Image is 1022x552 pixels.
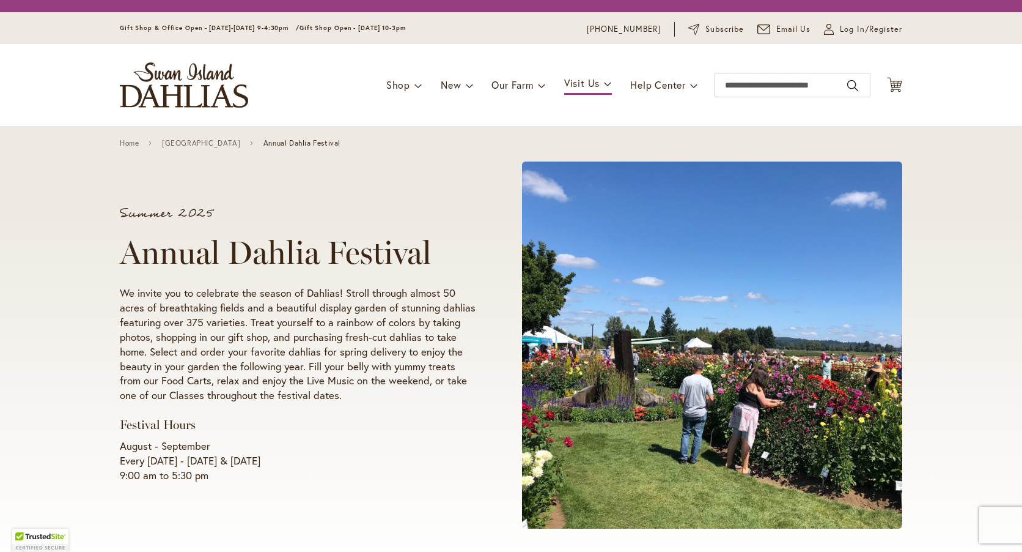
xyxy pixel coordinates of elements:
[120,439,476,483] p: August - September Every [DATE] - [DATE] & [DATE] 9:00 am to 5:30 pm
[587,23,661,35] a: [PHONE_NUMBER]
[824,23,902,35] a: Log In/Register
[441,78,461,91] span: New
[12,529,68,552] div: TrustedSite Certified
[847,76,858,95] button: Search
[120,234,476,271] h1: Annual Dahlia Festival
[386,78,410,91] span: Shop
[120,286,476,403] p: We invite you to celebrate the season of Dahlias! Stroll through almost 50 acres of breathtaking ...
[120,207,476,220] p: Summer 2025
[300,24,406,32] span: Gift Shop Open - [DATE] 10-3pm
[162,139,240,147] a: [GEOGRAPHIC_DATA]
[263,139,340,147] span: Annual Dahlia Festival
[757,23,811,35] a: Email Us
[120,24,300,32] span: Gift Shop & Office Open - [DATE]-[DATE] 9-4:30pm /
[840,23,902,35] span: Log In/Register
[491,78,533,91] span: Our Farm
[688,23,744,35] a: Subscribe
[564,76,600,89] span: Visit Us
[120,139,139,147] a: Home
[776,23,811,35] span: Email Us
[120,417,476,433] h3: Festival Hours
[120,62,248,108] a: store logo
[705,23,744,35] span: Subscribe
[630,78,686,91] span: Help Center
